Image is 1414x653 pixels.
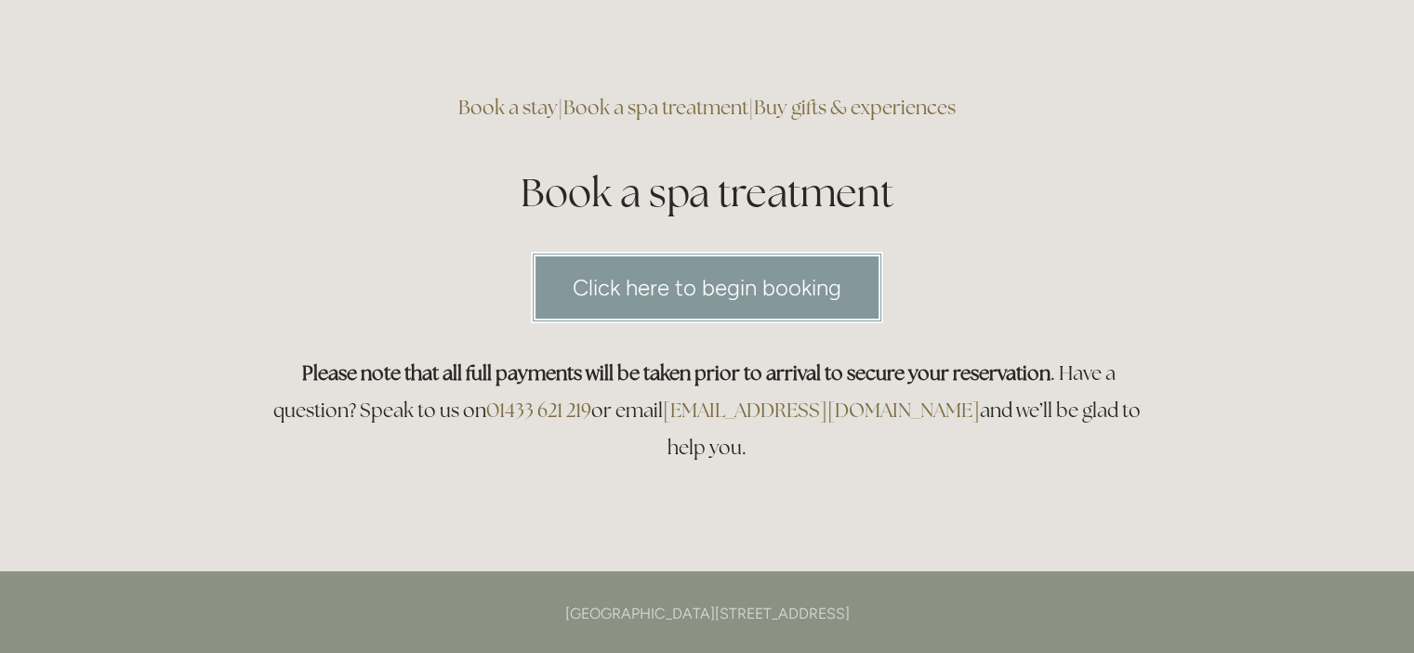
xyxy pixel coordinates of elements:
[486,398,591,423] a: 01433 621 219
[263,89,1152,126] h3: | |
[563,95,748,120] a: Book a spa treatment
[458,95,558,120] a: Book a stay
[663,398,980,423] a: [EMAIL_ADDRESS][DOMAIN_NAME]
[302,360,1051,385] strong: Please note that all full payments will be taken prior to arrival to secure your reservation
[263,355,1152,466] h3: . Have a question? Speak to us on or email and we’ll be glad to help you.
[263,601,1152,626] p: [GEOGRAPHIC_DATA][STREET_ADDRESS]
[531,252,883,323] a: Click here to begin booking
[263,165,1152,220] h1: Book a spa treatment
[754,95,956,120] a: Buy gifts & experiences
